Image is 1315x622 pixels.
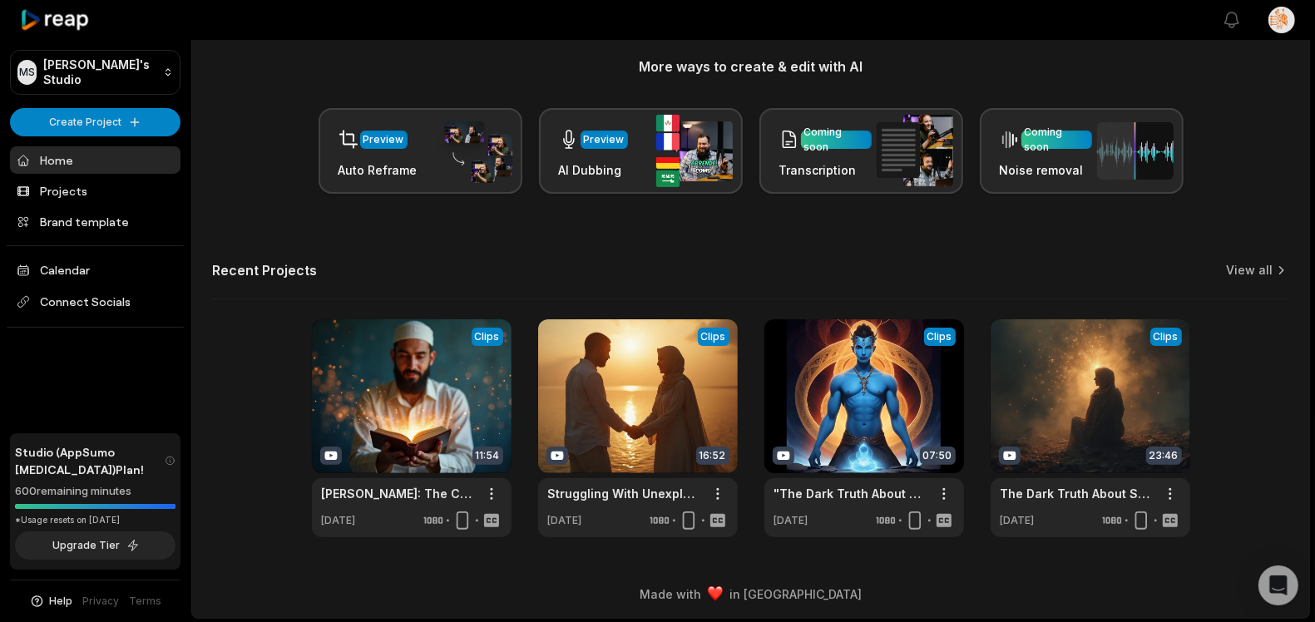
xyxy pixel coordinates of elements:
[10,287,180,317] span: Connect Socials
[322,485,475,502] a: [PERSON_NAME]: The Complete Guide to [DEMOGRAPHIC_DATA] Spiritual Healing Traditions & Practices
[656,115,733,187] img: ai_dubbing.png
[15,514,175,526] div: *Usage resets on [DATE]
[559,161,628,179] h3: AI Dubbing
[17,60,37,85] div: MS
[363,132,404,147] div: Preview
[584,132,625,147] div: Preview
[1258,565,1298,605] div: Open Intercom Messenger
[43,57,156,87] p: [PERSON_NAME]'s Studio
[83,594,120,609] a: Privacy
[130,594,162,609] a: Terms
[1226,262,1273,279] a: View all
[708,586,723,601] img: heart emoji
[10,146,180,174] a: Home
[1001,485,1154,502] a: The Dark Truth About Spiritual Attacks That Nobody Wants To Talk About | Signs, Protection & Healing
[548,485,701,502] a: Struggling With Unexplained [MEDICAL_DATA]? The Spiritual Root You’re Overlooking
[207,585,1294,603] div: Made with in [GEOGRAPHIC_DATA]
[1097,122,1174,180] img: noise_removal.png
[877,115,953,186] img: transcription.png
[1025,125,1089,155] div: Coming soon
[804,125,868,155] div: Coming soon
[779,161,872,179] h3: Transcription
[212,57,1289,77] h3: More ways to create & edit with AI
[15,483,175,500] div: 600 remaining minutes
[10,177,180,205] a: Projects
[212,262,317,279] h2: Recent Projects
[15,443,165,478] span: Studio (AppSumo [MEDICAL_DATA]) Plan!
[1000,161,1092,179] h3: Noise removal
[436,119,512,184] img: auto_reframe.png
[339,161,418,179] h3: Auto Reframe
[50,594,73,609] span: Help
[10,256,180,284] a: Calendar
[774,485,927,502] a: "The Dark Truth About Djinn Dependency: Can Even Pious Spiritual Entities Harm Your Life?"
[29,594,73,609] button: Help
[15,531,175,560] button: Upgrade Tier
[10,208,180,235] a: Brand template
[10,108,180,136] button: Create Project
